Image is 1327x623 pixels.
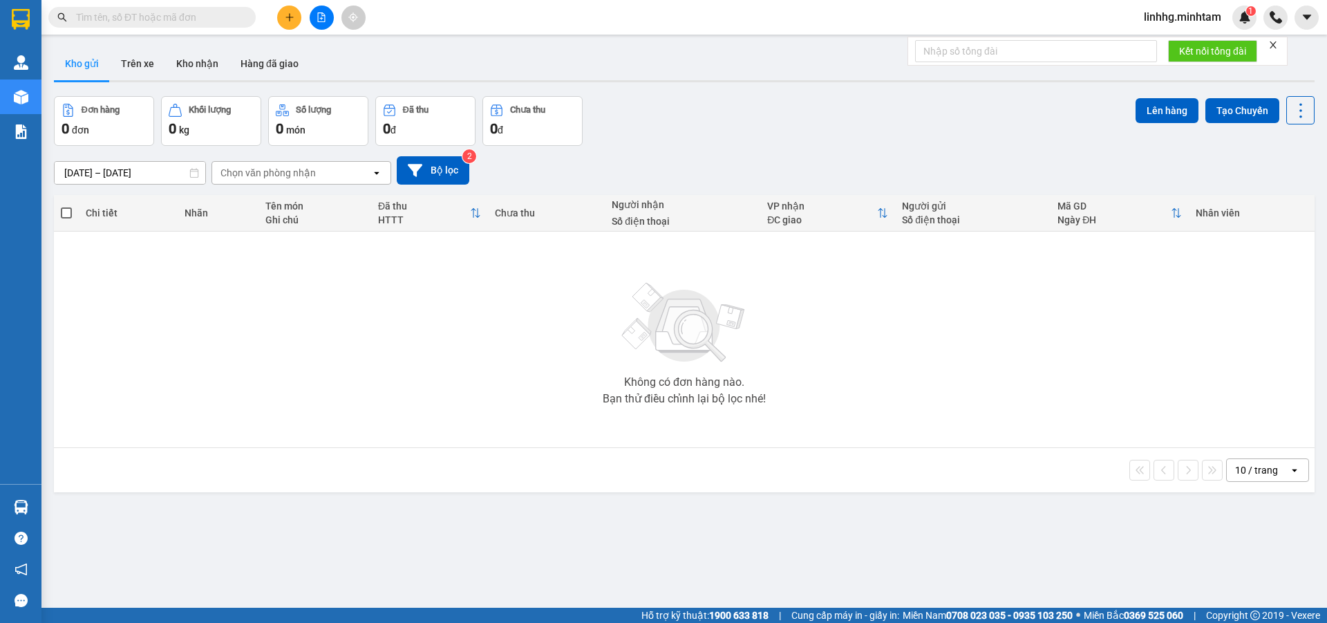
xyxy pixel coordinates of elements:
[1270,11,1282,24] img: phone-icon
[161,96,261,146] button: Khối lượng0kg
[1136,98,1198,123] button: Lên hàng
[62,120,69,137] span: 0
[348,12,358,22] span: aim
[482,96,583,146] button: Chưa thu0đ
[1194,608,1196,623] span: |
[902,214,1044,225] div: Số điện thoại
[341,6,366,30] button: aim
[615,275,753,371] img: svg+xml;base64,PHN2ZyBjbGFzcz0ibGlzdC1wbHVnX19zdmciIHhtbG5zPSJodHRwOi8vd3d3LnczLm9yZy8yMDAwL3N2Zy...
[1268,40,1278,50] span: close
[603,393,766,405] div: Bạn thử điều chỉnh lại bộ lọc nhé!
[495,207,598,218] div: Chưa thu
[1250,611,1260,620] span: copyright
[397,156,469,185] button: Bộ lọc
[378,201,470,212] div: Đã thu
[946,610,1073,621] strong: 0708 023 035 - 0935 103 250
[371,167,382,178] svg: open
[220,166,316,180] div: Chọn văn phòng nhận
[285,12,294,22] span: plus
[462,149,476,163] sup: 2
[1051,195,1189,232] th: Toggle SortBy
[165,47,229,80] button: Kho nhận
[57,12,67,22] span: search
[1168,40,1257,62] button: Kết nối tổng đài
[15,594,28,607] span: message
[760,195,895,232] th: Toggle SortBy
[371,195,488,232] th: Toggle SortBy
[378,214,470,225] div: HTTT
[14,90,28,104] img: warehouse-icon
[12,9,30,30] img: logo-vxr
[1084,608,1183,623] span: Miền Bắc
[612,216,753,227] div: Số điện thoại
[277,6,301,30] button: plus
[624,377,744,388] div: Không có đơn hàng nào.
[76,10,239,25] input: Tìm tên, số ĐT hoặc mã đơn
[185,207,252,218] div: Nhãn
[403,105,429,115] div: Đã thu
[1301,11,1313,24] span: caret-down
[179,124,189,136] span: kg
[612,199,753,210] div: Người nhận
[1057,214,1171,225] div: Ngày ĐH
[310,6,334,30] button: file-add
[14,55,28,70] img: warehouse-icon
[390,124,396,136] span: đ
[268,96,368,146] button: Số lượng0món
[902,201,1044,212] div: Người gửi
[1196,207,1308,218] div: Nhân viên
[1057,201,1171,212] div: Mã GD
[229,47,310,80] button: Hàng đã giao
[709,610,769,621] strong: 1900 633 818
[265,214,364,225] div: Ghi chú
[767,201,877,212] div: VP nhận
[286,124,305,136] span: món
[296,105,331,115] div: Số lượng
[915,40,1157,62] input: Nhập số tổng đài
[383,120,390,137] span: 0
[14,124,28,139] img: solution-icon
[903,608,1073,623] span: Miền Nam
[791,608,899,623] span: Cung cấp máy in - giấy in:
[14,500,28,514] img: warehouse-icon
[1124,610,1183,621] strong: 0369 525 060
[317,12,326,22] span: file-add
[1239,11,1251,24] img: icon-new-feature
[1289,465,1300,476] svg: open
[510,105,545,115] div: Chưa thu
[169,120,176,137] span: 0
[86,207,171,218] div: Chi tiết
[1205,98,1279,123] button: Tạo Chuyến
[15,532,28,545] span: question-circle
[189,105,231,115] div: Khối lượng
[110,47,165,80] button: Trên xe
[276,120,283,137] span: 0
[1248,6,1253,16] span: 1
[1179,44,1246,59] span: Kết nối tổng đài
[767,214,877,225] div: ĐC giao
[82,105,120,115] div: Đơn hàng
[375,96,476,146] button: Đã thu0đ
[54,96,154,146] button: Đơn hàng0đơn
[54,47,110,80] button: Kho gửi
[1246,6,1256,16] sup: 1
[498,124,503,136] span: đ
[1295,6,1319,30] button: caret-down
[72,124,89,136] span: đơn
[1235,463,1278,477] div: 10 / trang
[1133,8,1232,26] span: linhhg.minhtam
[265,201,364,212] div: Tên món
[55,162,205,184] input: Select a date range.
[641,608,769,623] span: Hỗ trợ kỹ thuật:
[779,608,781,623] span: |
[15,563,28,576] span: notification
[1076,613,1080,618] span: ⚪️
[490,120,498,137] span: 0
